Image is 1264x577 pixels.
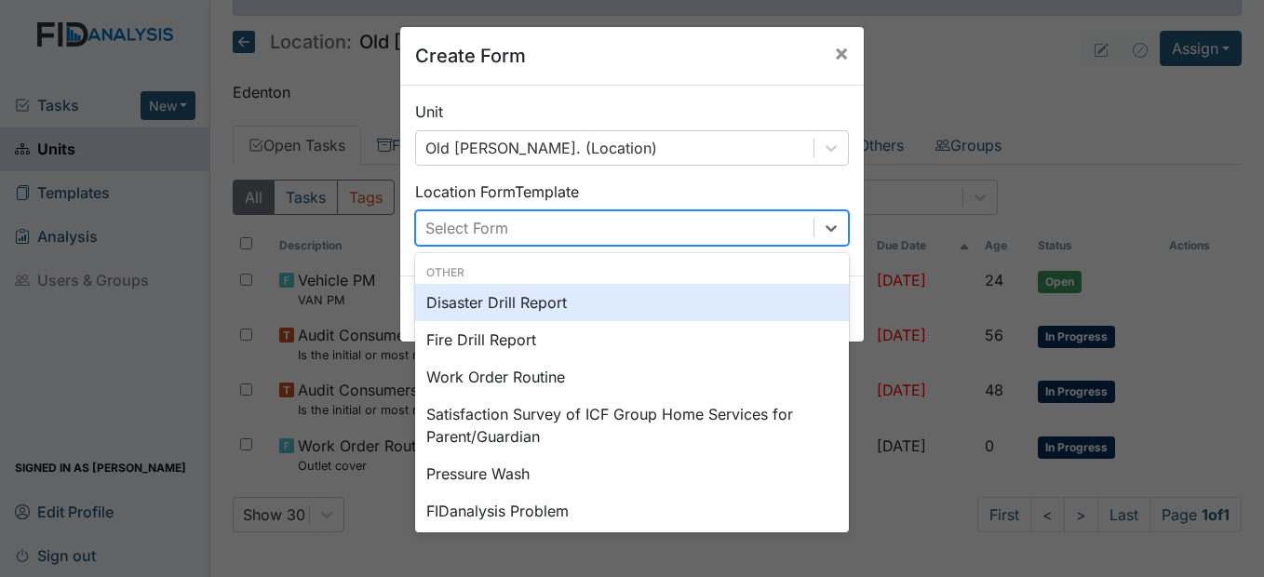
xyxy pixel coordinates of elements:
label: Location Form Template [415,181,579,203]
div: Disaster Drill Report [415,284,849,321]
div: Select Form [425,217,508,239]
div: Other [415,264,849,281]
div: FIDanalysis Problem [415,492,849,530]
button: Close [819,27,864,79]
label: Unit [415,101,443,123]
span: × [834,39,849,66]
div: Fire Drill Report [415,321,849,358]
div: HVAC PM [415,530,849,567]
h5: Create Form [415,42,526,70]
div: Satisfaction Survey of ICF Group Home Services for Parent/Guardian [415,396,849,455]
div: Work Order Routine [415,358,849,396]
div: Old [PERSON_NAME]. (Location) [425,137,657,159]
div: Pressure Wash [415,455,849,492]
